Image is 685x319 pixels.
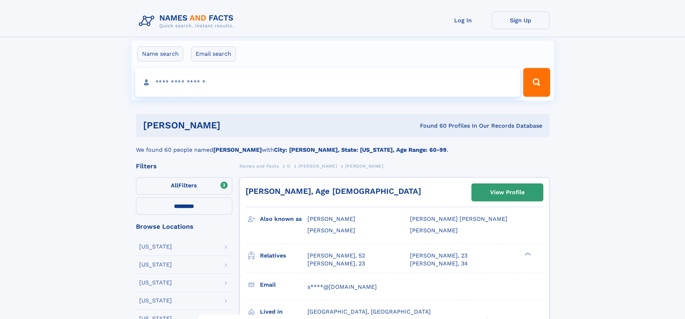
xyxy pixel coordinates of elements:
[410,252,467,260] a: [PERSON_NAME], 23
[139,262,172,268] div: [US_STATE]
[239,161,279,170] a: Names and Facts
[260,306,307,318] h3: Lived in
[191,46,236,61] label: Email search
[410,215,507,222] span: [PERSON_NAME] [PERSON_NAME]
[139,244,172,250] div: [US_STATE]
[410,260,468,268] a: [PERSON_NAME], 34
[523,68,550,97] button: Search Button
[492,12,549,29] a: Sign Up
[472,184,543,201] a: View Profile
[260,279,307,291] h3: Email
[307,252,365,260] a: [PERSON_NAME], 52
[274,146,447,153] b: City: [PERSON_NAME], State: [US_STATE], Age Range: 60-99
[135,68,520,97] input: search input
[307,215,355,222] span: [PERSON_NAME]
[136,163,232,169] div: Filters
[137,46,183,61] label: Name search
[320,122,542,130] div: Found 60 Profiles In Our Records Database
[307,308,431,315] span: [GEOGRAPHIC_DATA], [GEOGRAPHIC_DATA]
[139,298,172,304] div: [US_STATE]
[298,164,337,169] span: [PERSON_NAME]
[136,12,239,31] img: Logo Names and Facts
[410,227,458,234] span: [PERSON_NAME]
[307,227,355,234] span: [PERSON_NAME]
[434,12,492,29] a: Log In
[307,260,365,268] a: [PERSON_NAME], 23
[136,137,549,154] div: We found 60 people named with .
[287,164,291,169] span: O
[139,280,172,286] div: [US_STATE]
[287,161,291,170] a: O
[143,121,320,130] h1: [PERSON_NAME]
[171,182,178,189] span: All
[345,164,384,169] span: [PERSON_NAME]
[136,223,232,230] div: Browse Locations
[136,177,232,195] label: Filters
[490,184,525,201] div: View Profile
[298,161,337,170] a: [PERSON_NAME]
[523,251,531,256] div: ❯
[260,213,307,225] h3: Also known as
[260,250,307,262] h3: Relatives
[246,187,421,196] a: [PERSON_NAME], Age [DEMOGRAPHIC_DATA]
[213,146,262,153] b: [PERSON_NAME]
